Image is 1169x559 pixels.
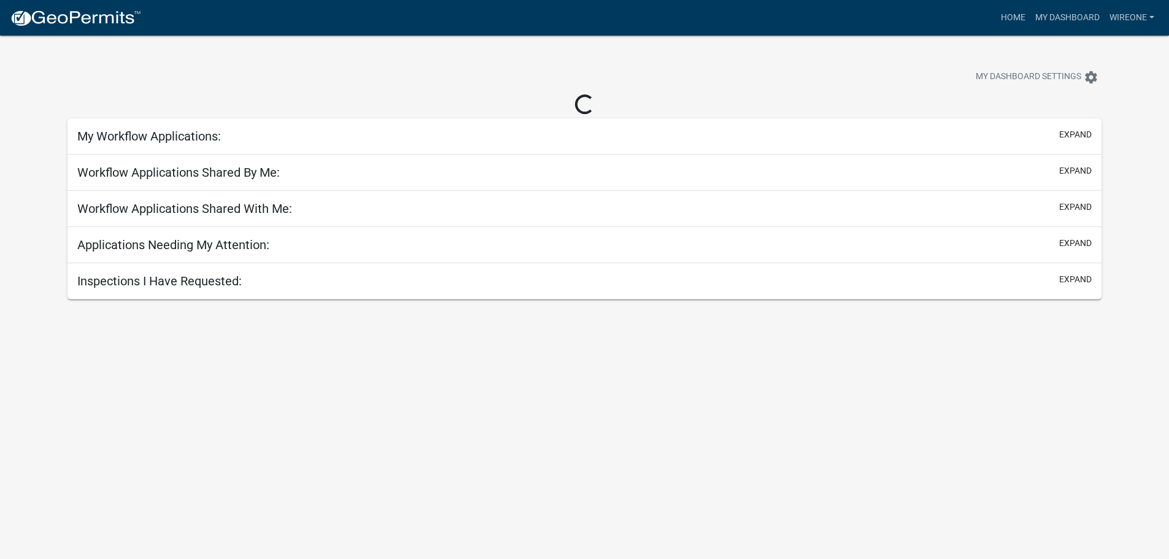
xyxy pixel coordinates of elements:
button: My Dashboard Settingssettings [966,65,1108,89]
a: My Dashboard [1030,6,1105,29]
a: wireone [1105,6,1159,29]
i: settings [1084,70,1098,85]
a: Home [996,6,1030,29]
h5: Workflow Applications Shared By Me: [77,165,280,180]
button: expand [1059,201,1092,214]
button: expand [1059,128,1092,141]
span: My Dashboard Settings [976,70,1081,85]
h5: Applications Needing My Attention: [77,237,269,252]
button: expand [1059,237,1092,250]
h5: Workflow Applications Shared With Me: [77,201,292,216]
button: expand [1059,273,1092,286]
button: expand [1059,164,1092,177]
h5: My Workflow Applications: [77,129,221,144]
h5: Inspections I Have Requested: [77,274,242,288]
